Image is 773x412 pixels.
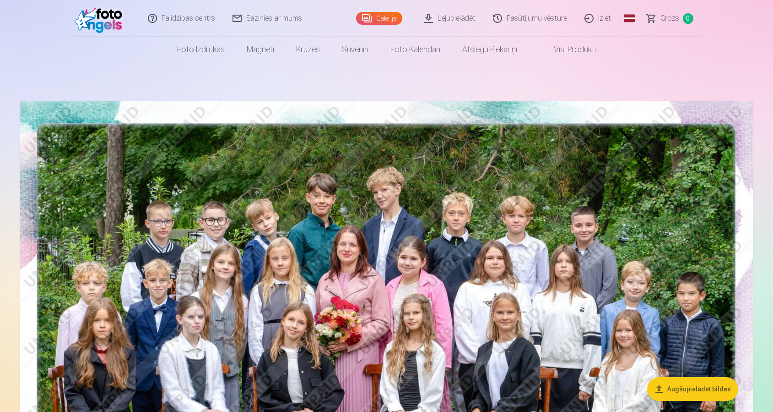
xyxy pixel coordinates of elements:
a: Visi produkti [528,37,607,62]
a: Suvenīri [331,37,379,62]
a: Magnēti [236,37,285,62]
a: Krūzes [285,37,331,62]
span: 0 [683,13,693,24]
button: Augšupielādēt bildes [647,377,738,401]
a: Foto kalendāri [379,37,451,62]
span: Grozs [660,13,679,24]
a: Galerija [356,12,402,25]
a: Foto izdrukas [166,37,236,62]
a: Atslēgu piekariņi [451,37,528,62]
img: /fa3 [75,4,127,33]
